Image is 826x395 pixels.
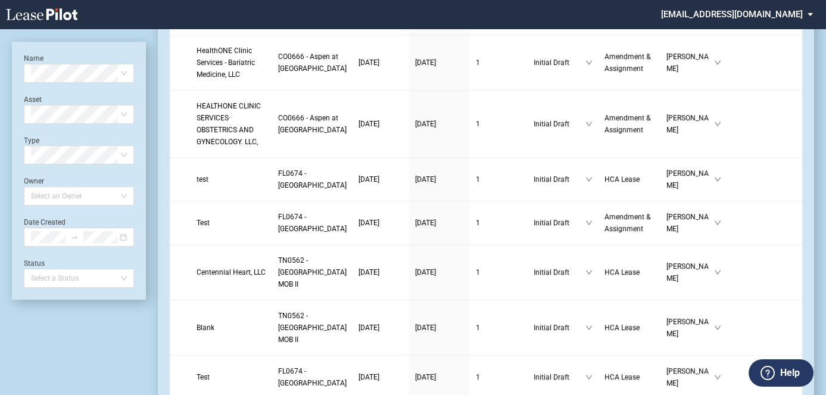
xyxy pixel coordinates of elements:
[476,322,522,334] a: 1
[278,256,347,288] span: TN0562 - Summit Medical Center MOB II
[604,211,654,235] a: Amendment & Assignment
[278,367,347,387] span: FL0674 - Westside Medical Plaza
[70,233,79,241] span: swap-right
[197,217,266,229] a: Test
[197,322,266,334] a: Blank
[604,112,654,136] a: Amendment & Assignment
[714,120,721,127] span: down
[534,322,585,334] span: Initial Draft
[714,219,721,226] span: down
[534,173,585,185] span: Initial Draft
[476,57,522,69] a: 1
[415,324,436,332] span: [DATE]
[585,59,593,66] span: down
[604,268,640,276] span: HCA Lease
[197,371,266,383] a: Test
[197,373,210,381] span: Test
[476,217,522,229] a: 1
[604,173,654,185] a: HCA Lease
[197,219,210,227] span: Test
[278,254,347,290] a: TN0562 - [GEOGRAPHIC_DATA] MOB II
[749,359,813,387] button: Help
[24,136,39,145] label: Type
[415,57,464,69] a: [DATE]
[476,120,480,128] span: 1
[278,365,347,389] a: FL0674 - [GEOGRAPHIC_DATA]
[476,58,480,67] span: 1
[666,167,714,191] span: [PERSON_NAME]
[415,58,436,67] span: [DATE]
[415,266,464,278] a: [DATE]
[359,371,403,383] a: [DATE]
[415,118,464,130] a: [DATE]
[359,58,379,67] span: [DATE]
[604,373,640,381] span: HCA Lease
[604,51,654,74] a: Amendment & Assignment
[415,322,464,334] a: [DATE]
[476,266,522,278] a: 1
[604,371,654,383] a: HCA Lease
[415,373,436,381] span: [DATE]
[278,310,347,346] a: TN0562 - [GEOGRAPHIC_DATA] MOB II
[666,51,714,74] span: [PERSON_NAME]
[714,324,721,331] span: down
[476,173,522,185] a: 1
[585,120,593,127] span: down
[359,219,379,227] span: [DATE]
[476,324,480,332] span: 1
[604,114,650,134] span: Amendment & Assignment
[278,114,347,134] span: CO0666 - Aspen at Sky Ridge
[585,219,593,226] span: down
[359,268,379,276] span: [DATE]
[415,173,464,185] a: [DATE]
[604,52,650,73] span: Amendment & Assignment
[197,46,255,79] span: HealthONE Clinic Services - Bariatric Medicine, LLC
[359,120,379,128] span: [DATE]
[197,102,261,146] span: HEALTHONE CLINIC SERVICES· OBSTETRICS AND GYNECOLOGY. LLC,
[534,217,585,229] span: Initial Draft
[534,57,585,69] span: Initial Draft
[534,371,585,383] span: Initial Draft
[714,176,721,183] span: down
[359,173,403,185] a: [DATE]
[534,118,585,130] span: Initial Draft
[197,100,266,148] a: HEALTHONE CLINIC SERVICES· OBSTETRICS AND GYNECOLOGY. LLC,
[415,120,436,128] span: [DATE]
[666,211,714,235] span: [PERSON_NAME]
[197,268,266,276] span: Centennial Heart, LLC
[604,213,650,233] span: Amendment & Assignment
[197,266,266,278] a: Centennial Heart, LLC
[476,118,522,130] a: 1
[197,324,214,332] span: Blank
[714,374,721,381] span: down
[666,260,714,284] span: [PERSON_NAME]
[780,365,800,381] label: Help
[24,259,45,268] label: Status
[714,269,721,276] span: down
[70,233,79,241] span: to
[585,269,593,276] span: down
[359,373,379,381] span: [DATE]
[359,175,379,183] span: [DATE]
[415,371,464,383] a: [DATE]
[197,45,266,80] a: HealthONE Clinic Services - Bariatric Medicine, LLC
[476,175,480,183] span: 1
[415,175,436,183] span: [DATE]
[415,268,436,276] span: [DATE]
[24,54,43,63] label: Name
[714,59,721,66] span: down
[534,266,585,278] span: Initial Draft
[278,51,347,74] a: CO0666 - Aspen at [GEOGRAPHIC_DATA]
[476,373,480,381] span: 1
[359,217,403,229] a: [DATE]
[359,266,403,278] a: [DATE]
[604,266,654,278] a: HCA Lease
[359,118,403,130] a: [DATE]
[278,312,347,344] span: TN0562 - Summit Medical Center MOB II
[585,324,593,331] span: down
[359,322,403,334] a: [DATE]
[278,112,347,136] a: CO0666 - Aspen at [GEOGRAPHIC_DATA]
[604,324,640,332] span: HCA Lease
[604,322,654,334] a: HCA Lease
[278,169,347,189] span: FL0674 - Westside Medical Plaza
